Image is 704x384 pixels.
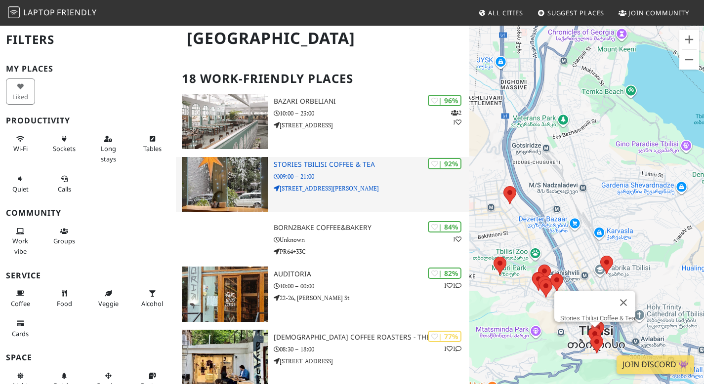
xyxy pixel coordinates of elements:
[13,144,28,153] span: Stable Wi-Fi
[428,95,461,106] div: | 96%
[6,116,170,125] h3: Productivity
[182,157,268,212] img: Stories Tbilisi Coffee & Tea
[6,353,170,362] h3: Space
[428,331,461,342] div: | 77%
[94,285,123,311] button: Veggie
[23,7,55,18] span: Laptop
[560,314,635,322] a: Stories Tbilisi Coffee & Tea
[6,223,35,259] button: Work vibe
[274,172,469,181] p: 09:00 – 21:00
[6,271,170,280] h3: Service
[57,299,72,308] span: Food
[612,291,635,314] button: Close
[176,94,469,149] a: Bazari Orbeliani | 96% 21 Bazari Orbeliani 10:00 – 23:00 [STREET_ADDRESS]
[138,285,167,311] button: Alcohol
[182,267,268,322] img: Auditoria
[274,224,469,232] h3: Born2Bake Coffee&Bakery
[274,109,469,118] p: 10:00 – 23:00
[176,220,469,259] a: | 84% 1 Born2Bake Coffee&Bakery Unknown PR64+33C
[274,270,469,278] h3: Auditoria
[176,157,469,212] a: Stories Tbilisi Coffee & Tea | 92% Stories Tbilisi Coffee & Tea 09:00 – 21:00 [STREET_ADDRESS][PE...
[6,25,170,55] h2: Filters
[6,64,170,74] h3: My Places
[53,144,76,153] span: Power sockets
[101,144,116,163] span: Long stays
[628,8,689,17] span: Join Community
[176,267,469,322] a: Auditoria | 82% 11 Auditoria 10:00 – 00:00 22-26, [PERSON_NAME] St
[617,355,694,374] a: Join Discord 👾
[12,329,29,338] span: Credit cards
[12,236,28,255] span: People working
[6,131,35,157] button: Wi-Fi
[182,94,268,149] img: Bazari Orbeliani
[50,285,79,311] button: Food
[58,185,71,193] span: Video/audio calls
[274,235,469,244] p: Unknown
[6,171,35,197] button: Quiet
[444,281,461,290] p: 1 1
[474,4,527,22] a: All Cities
[274,247,469,256] p: PR64+33C
[50,171,79,197] button: Calls
[141,299,163,308] span: Alcohol
[94,131,123,167] button: Long stays
[451,108,461,127] p: 2 1
[179,25,467,52] h1: [GEOGRAPHIC_DATA]
[50,223,79,249] button: Groups
[98,299,119,308] span: Veggie
[182,64,463,94] h2: 18 Work-Friendly Places
[11,299,30,308] span: Coffee
[274,333,469,342] h3: [DEMOGRAPHIC_DATA] Coffee Roasters - The Garage
[274,97,469,106] h3: Bazari Orbeliani
[143,144,162,153] span: Work-friendly tables
[615,4,693,22] a: Join Community
[679,50,699,70] button: Zoom out
[57,7,96,18] span: Friendly
[274,160,469,169] h3: Stories Tbilisi Coffee & Tea
[534,4,609,22] a: Suggest Places
[453,234,461,244] p: 1
[488,8,523,17] span: All Cities
[12,185,29,193] span: Quiet
[274,356,469,366] p: [STREET_ADDRESS]
[8,4,97,22] a: LaptopFriendly LaptopFriendly
[274,345,469,354] p: 08:30 – 18:00
[53,236,75,245] span: Group tables
[547,8,605,17] span: Suggest Places
[274,293,469,303] p: 22-26, [PERSON_NAME] St
[6,285,35,311] button: Coffee
[428,158,461,169] div: | 92%
[274,281,469,291] p: 10:00 – 00:00
[6,315,35,342] button: Cards
[274,120,469,130] p: [STREET_ADDRESS]
[8,6,20,18] img: LaptopFriendly
[50,131,79,157] button: Sockets
[138,131,167,157] button: Tables
[428,221,461,232] div: | 84%
[6,208,170,218] h3: Community
[274,184,469,193] p: [STREET_ADDRESS][PERSON_NAME]
[428,268,461,279] div: | 82%
[444,344,461,353] p: 1 1
[679,30,699,49] button: Zoom in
